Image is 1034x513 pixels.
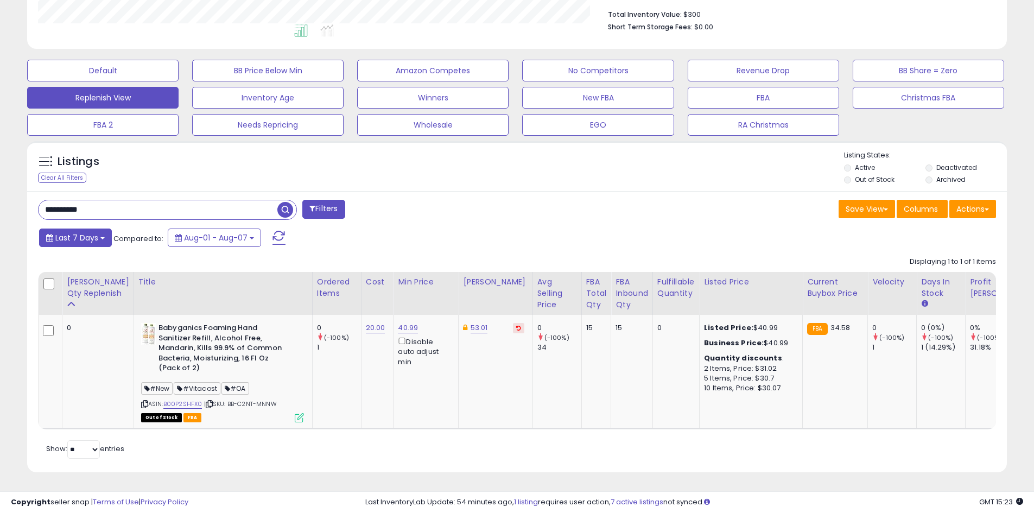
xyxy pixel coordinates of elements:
[586,323,603,333] div: 15
[138,276,308,288] div: Title
[704,322,753,333] b: Listed Price:
[39,229,112,247] button: Last 7 Days
[704,364,794,373] div: 2 Items, Price: $31.02
[174,382,220,395] span: #Vitacost
[184,232,248,243] span: Aug-01 - Aug-07
[704,338,794,348] div: $40.99
[897,200,948,218] button: Columns
[855,163,875,172] label: Active
[141,323,156,345] img: 41P2K9f9ZyL._SL40_.jpg
[158,323,290,376] b: Babyganics Foaming Hand Sanitizer Refill, Alcohol Free, Mandarin, Kills 99.9% of Common Bacteria,...
[317,343,361,352] div: 1
[921,276,961,299] div: Days In Stock
[398,335,450,367] div: Disable auto adjust min
[704,276,798,288] div: Listed Price
[514,497,538,507] a: 1 listing
[586,276,607,311] div: FBA Total Qty
[27,60,179,81] button: Default
[611,497,663,507] a: 7 active listings
[704,353,782,363] b: Quantity discounts
[317,323,361,333] div: 0
[616,276,648,311] div: FBA inbound Qty
[27,114,179,136] button: FBA 2
[688,87,839,109] button: FBA
[879,333,904,342] small: (-100%)
[221,382,249,395] span: #OA
[872,276,912,288] div: Velocity
[183,413,202,422] span: FBA
[904,204,938,214] span: Columns
[11,497,50,507] strong: Copyright
[979,497,1023,507] span: 2025-08-15 15:23 GMT
[853,87,1004,109] button: Christmas FBA
[67,323,125,333] div: 0
[27,87,179,109] button: Replenish View
[192,87,344,109] button: Inventory Age
[141,323,304,421] div: ASIN:
[855,175,895,184] label: Out of Stock
[62,272,134,315] th: Please note that this number is a calculation based on your required days of coverage and your ve...
[537,343,581,352] div: 34
[949,200,996,218] button: Actions
[38,173,86,183] div: Clear All Filters
[366,276,389,288] div: Cost
[704,338,764,348] b: Business Price:
[839,200,895,218] button: Save View
[688,60,839,81] button: Revenue Drop
[921,323,965,333] div: 0 (0%)
[936,163,977,172] label: Deactivated
[807,276,863,299] div: Current Buybox Price
[544,333,569,342] small: (-100%)
[936,175,966,184] label: Archived
[704,353,794,363] div: :
[324,333,349,342] small: (-100%)
[67,276,129,299] div: [PERSON_NAME] Qty Replenish
[471,322,488,333] a: 53.01
[93,497,139,507] a: Terms of Use
[522,87,674,109] button: New FBA
[807,323,827,335] small: FBA
[688,114,839,136] button: RA Christmas
[977,333,1002,342] small: (-100%)
[608,7,988,20] li: $300
[317,276,357,299] div: Ordered Items
[58,154,99,169] h5: Listings
[113,233,163,244] span: Compared to:
[357,114,509,136] button: Wholesale
[537,323,581,333] div: 0
[704,373,794,383] div: 5 Items, Price: $30.7
[853,60,1004,81] button: BB Share = Zero
[608,10,682,19] b: Total Inventory Value:
[704,383,794,393] div: 10 Items, Price: $30.07
[302,200,345,219] button: Filters
[168,229,261,247] button: Aug-01 - Aug-07
[55,232,98,243] span: Last 7 Days
[921,299,928,309] small: Days In Stock.
[163,400,202,409] a: B00P2SHFX0
[657,323,691,333] div: 0
[537,276,577,311] div: Avg Selling Price
[357,87,509,109] button: Winners
[928,333,953,342] small: (-100%)
[357,60,509,81] button: Amazon Competes
[398,276,454,288] div: Min Price
[608,22,693,31] b: Short Term Storage Fees:
[192,60,344,81] button: BB Price Below Min
[141,413,182,422] span: All listings that are currently out of stock and unavailable for purchase on Amazon
[704,323,794,333] div: $40.99
[192,114,344,136] button: Needs Repricing
[522,60,674,81] button: No Competitors
[204,400,277,408] span: | SKU: BB-C2NT-MNNW
[657,276,695,299] div: Fulfillable Quantity
[522,114,674,136] button: EGO
[694,22,713,32] span: $0.00
[141,382,173,395] span: #New
[830,322,851,333] span: 34.58
[463,276,528,288] div: [PERSON_NAME]
[921,343,965,352] div: 1 (14.29%)
[872,323,916,333] div: 0
[910,257,996,267] div: Displaying 1 to 1 of 1 items
[141,497,188,507] a: Privacy Policy
[11,497,188,508] div: seller snap | |
[365,497,1023,508] div: Last InventoryLab Update: 54 minutes ago, requires user action, not synced.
